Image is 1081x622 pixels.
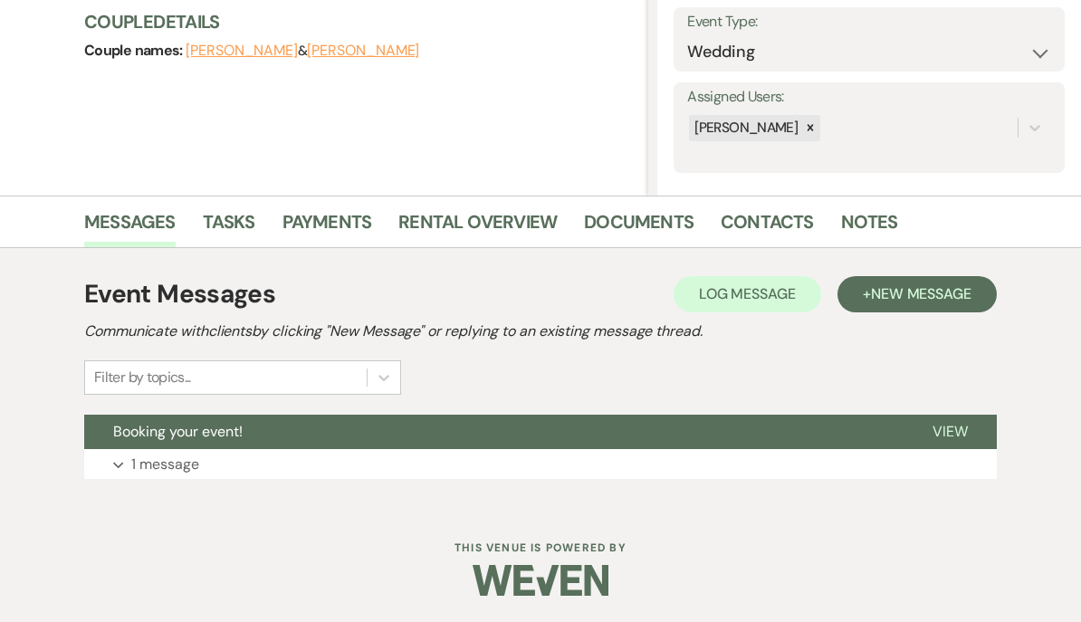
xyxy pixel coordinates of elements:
[282,207,372,247] a: Payments
[186,42,419,60] span: &
[84,9,630,34] h3: Couple Details
[203,207,255,247] a: Tasks
[584,207,694,247] a: Documents
[837,276,997,312] button: +New Message
[307,43,419,58] button: [PERSON_NAME]
[841,207,898,247] a: Notes
[186,43,298,58] button: [PERSON_NAME]
[84,449,997,480] button: 1 message
[904,415,997,449] button: View
[113,422,243,441] span: Booking your event!
[131,453,199,476] p: 1 message
[84,41,186,60] span: Couple names:
[699,284,796,303] span: Log Message
[398,207,557,247] a: Rental Overview
[84,207,176,247] a: Messages
[933,422,968,441] span: View
[871,284,971,303] span: New Message
[94,367,191,388] div: Filter by topics...
[473,549,608,612] img: Weven Logo
[674,276,821,312] button: Log Message
[84,415,904,449] button: Booking your event!
[84,321,997,342] h2: Communicate with clients by clicking "New Message" or replying to an existing message thread.
[687,84,1051,110] label: Assigned Users:
[689,115,800,141] div: [PERSON_NAME]
[84,275,275,313] h1: Event Messages
[721,207,814,247] a: Contacts
[687,9,1051,35] label: Event Type:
